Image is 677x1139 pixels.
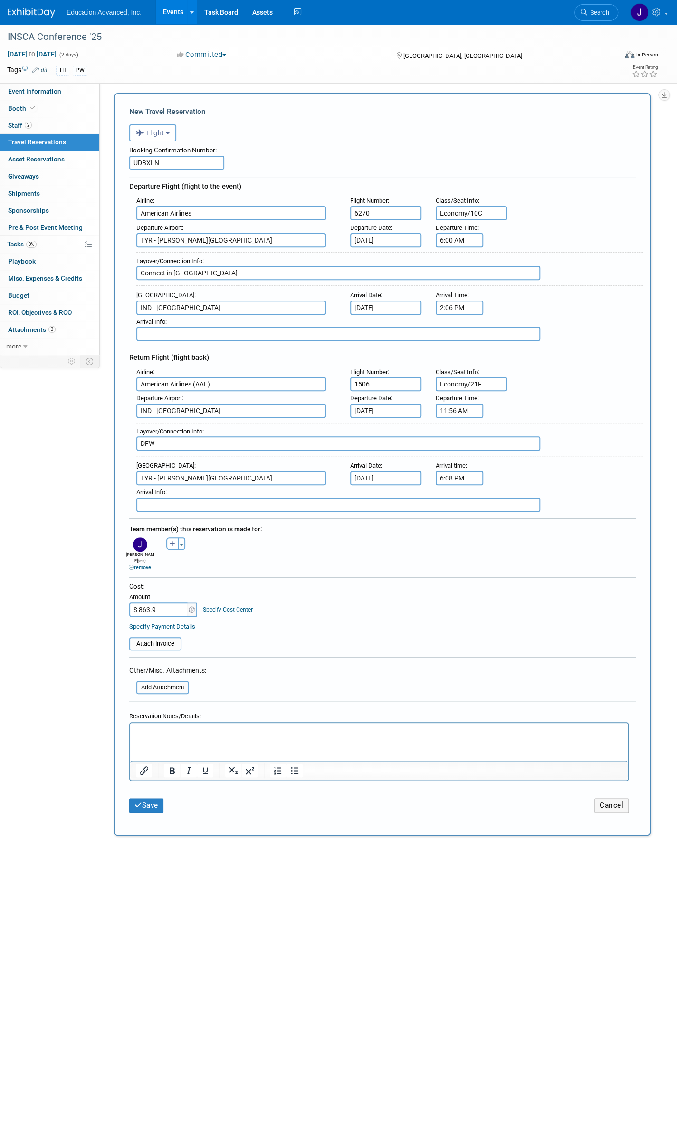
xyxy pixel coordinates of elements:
[630,3,648,21] img: Jennifer Knipp
[129,666,206,678] div: Other/Misc. Attachments:
[0,219,99,236] a: Pre & Post Event Meeting
[0,151,99,168] a: Asset Reservations
[25,122,32,129] span: 2
[286,764,303,777] button: Bullet list
[129,798,163,813] button: Save
[80,355,100,367] td: Toggle Event Tabs
[129,593,198,602] div: Amount
[67,9,142,16] span: Education Advanced, Inc.
[8,8,55,18] img: ExhibitDay
[587,9,609,16] span: Search
[136,257,204,264] small: :
[436,368,479,376] small: :
[8,326,56,333] span: Attachments
[129,582,636,591] div: Cost:
[350,368,388,376] span: Flight Number
[350,395,391,402] span: Departure Date
[129,182,241,191] span: Departure Flight (flight to the event)
[436,197,479,204] small: :
[32,67,48,74] a: Edit
[136,489,165,496] span: Arrival Info
[73,66,87,75] div: PW
[8,207,49,214] span: Sponsorships
[136,257,202,264] span: Layover/Connection Info
[138,559,146,563] span: (me)
[124,552,155,571] div: [PERSON_NAME]
[129,124,176,141] button: Flight
[436,224,477,231] span: Departure Time
[129,708,629,722] div: Reservation Notes/Details:
[136,462,194,469] span: [GEOGRAPHIC_DATA]
[0,83,99,100] a: Event Information
[136,318,167,325] small: :
[0,338,99,355] a: more
[136,428,202,435] span: Layover/Connection Info
[136,292,194,299] span: [GEOGRAPHIC_DATA]
[8,292,29,299] span: Budget
[8,257,36,265] span: Playbook
[6,342,21,350] span: more
[8,122,32,129] span: Staff
[136,489,167,496] small: :
[7,65,48,76] td: Tags
[350,292,382,299] small: :
[0,321,99,338] a: Attachments3
[436,368,478,376] span: Class/Seat Info
[270,764,286,777] button: Numbered list
[350,197,388,204] span: Flight Number
[436,395,477,402] span: Departure Time
[56,66,69,75] div: TH
[136,224,182,231] span: Departure Airport
[129,141,636,156] div: Booking Confirmation Number:
[0,236,99,253] a: Tasks0%
[7,240,37,248] span: Tasks
[136,428,204,435] small: :
[181,764,197,777] button: Italic
[26,241,37,248] span: 0%
[0,168,99,185] a: Giveaways
[8,104,37,112] span: Booth
[0,134,99,151] a: Travel Reservations
[0,100,99,117] a: Booth
[8,87,61,95] span: Event Information
[562,49,658,64] div: Event Format
[632,65,658,70] div: Event Rating
[0,253,99,270] a: Playbook
[30,105,35,111] i: Booth reservation complete
[136,292,196,299] small: :
[0,270,99,287] a: Misc. Expenses & Credits
[136,318,165,325] span: Arrival Info
[8,138,66,146] span: Travel Reservations
[8,274,82,282] span: Misc. Expenses & Credits
[436,462,466,469] span: Arrival time
[173,50,230,60] button: Committed
[129,565,151,571] a: remove
[8,155,65,163] span: Asset Reservations
[136,395,183,402] small: :
[350,462,382,469] small: :
[197,764,213,777] button: Underline
[350,224,392,231] small: :
[136,224,183,231] small: :
[164,764,180,777] button: Bold
[133,537,147,552] img: J.jpg
[136,197,153,204] span: Airline
[136,764,152,777] button: Insert/edit link
[436,292,467,299] span: Arrival Time
[350,368,389,376] small: :
[0,185,99,202] a: Shipments
[594,798,629,813] button: Cancel
[0,287,99,304] a: Budget
[136,129,164,137] span: Flight
[225,764,241,777] button: Subscript
[0,304,99,321] a: ROI, Objectives & ROO
[58,52,78,58] span: (2 days)
[350,197,389,204] small: :
[436,292,469,299] small: :
[0,202,99,219] a: Sponsorships
[28,50,37,58] span: to
[436,462,467,469] small: :
[129,520,636,536] div: Team member(s) this reservation is made for:
[625,51,634,58] img: Format-Inperson.png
